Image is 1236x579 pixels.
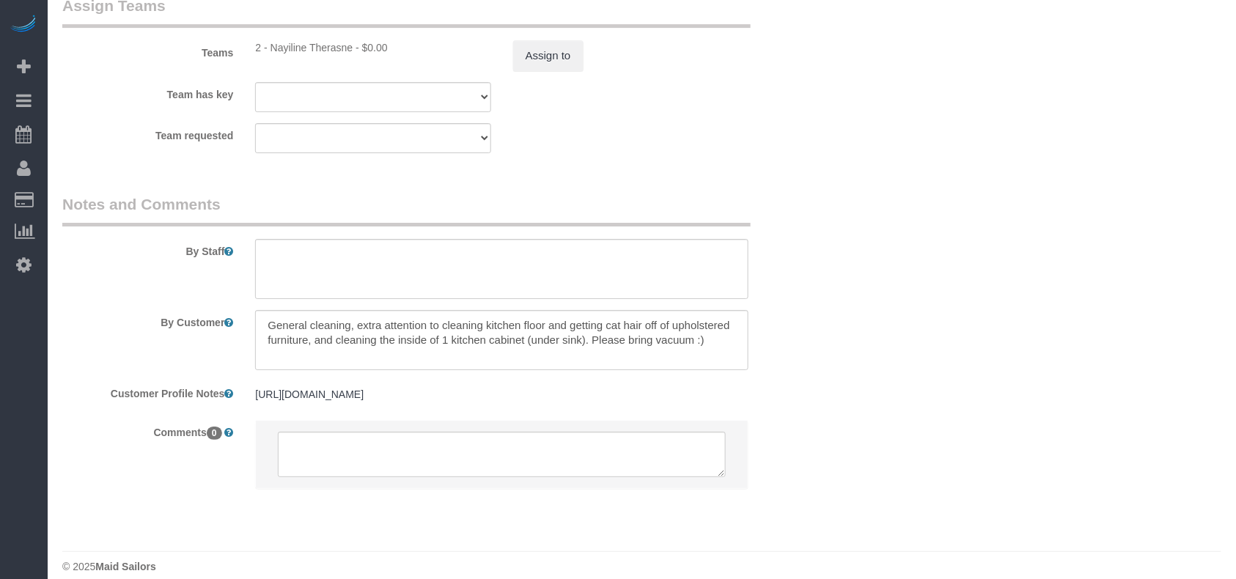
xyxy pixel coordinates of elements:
[62,193,751,226] legend: Notes and Comments
[51,82,244,102] label: Team has key
[9,15,38,35] img: Automaid Logo
[95,561,155,572] strong: Maid Sailors
[51,40,244,60] label: Teams
[513,40,584,71] button: Assign to
[51,381,244,401] label: Customer Profile Notes
[51,123,244,143] label: Team requested
[62,559,1221,574] div: © 2025
[207,427,222,440] span: 0
[255,387,748,402] pre: [URL][DOMAIN_NAME]
[51,239,244,259] label: By Staff
[51,420,244,440] label: Comments
[255,40,490,55] div: 0 hours x $17.00/hour
[51,310,244,330] label: By Customer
